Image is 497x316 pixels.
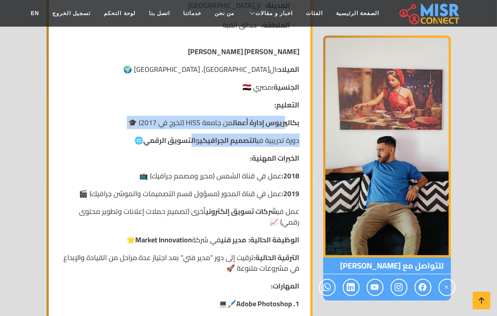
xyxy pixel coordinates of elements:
a: EN [24,5,46,22]
strong: التصميم الجرافيكي [200,134,257,147]
strong: الخبرات المهنية: [250,151,300,165]
a: من نحن [208,5,241,22]
strong: التعليم: [275,98,300,111]
p: ترقيت إلى دور "مدير فني" بعد اجتياز عدة مراحل من القيادة والإبداع في مشروعات متنوعة 🚀 [59,252,300,273]
a: الفئات [299,5,329,22]
strong: بكاليريوس إدارة أعمال [233,116,300,129]
strong: الميلاد: [277,63,300,76]
strong: 2018: [282,169,300,182]
img: main.misr_connect [399,2,459,24]
strong: Market Innovation [136,233,192,246]
strong: [PERSON_NAME] [PERSON_NAME] [188,45,300,58]
strong: المهارات: [271,279,300,292]
img: محمد نبيل [323,36,451,257]
strong: 1. Adobe Photoshop [237,297,300,310]
p: عمل في أخرى (تصميم حملات إعلانات وتطوير محتوى رقمي) 📈 [59,206,300,227]
strong: الترقية الحالية: [254,251,300,264]
a: لوحة التحكم [97,5,142,22]
strong: الوظيفة الحالية: [249,233,300,246]
a: اخبار و مقالات [241,5,299,22]
strong: التسويق الرقمي [144,134,196,147]
p: ال[GEOGRAPHIC_DATA]، [GEOGRAPHIC_DATA] 🌍 [59,64,300,75]
span: اخبار و مقالات [255,9,293,17]
strong: الجنسية: [272,80,300,94]
p: 🖌️💻 [59,298,300,309]
strong: 2019: [282,187,300,200]
a: تسجيل الخروج [46,5,97,22]
a: اتصل بنا [142,5,176,22]
p: دورة تدريبية في و 🌐 [59,135,300,146]
span: للتواصل مع [PERSON_NAME] [323,257,451,274]
p: في شركة 🌟 [59,234,300,245]
p: عمل في قناة المحور (مسؤول قسم التصميمات والموشن جرافيك) 🎬 [59,188,300,199]
p: مصري 🇪🇬 [59,82,300,92]
a: خدماتنا [176,5,208,22]
p: عمل في قناة الشمس (محرر ومصمم جرافيك) 📺 [59,170,300,181]
p: من جامعة HISS (تخرج في 2017) 🎓 [59,117,300,128]
strong: مدير فني [221,233,247,246]
a: الصفحة الرئيسية [329,5,386,22]
strong: شركات تسويق إلكتروني [206,205,278,218]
